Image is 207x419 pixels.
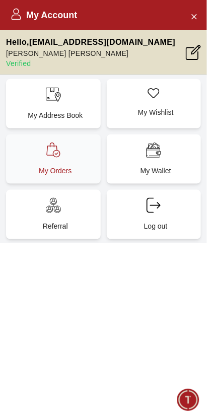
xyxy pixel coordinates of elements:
h2: My Account [10,8,77,22]
p: My Address Book [14,110,97,120]
p: Verified [6,58,175,68]
div: [PERSON_NAME] [51,11,147,20]
p: My Orders [14,166,97,176]
p: Referral [14,221,97,231]
div: Chat Widget [177,389,199,411]
img: Profile picture of Zoe [28,7,45,24]
div: [PERSON_NAME] [8,327,207,337]
p: My Wallet [115,166,197,176]
p: Hello , [EMAIL_ADDRESS][DOMAIN_NAME] [6,36,175,48]
button: Close Account [186,8,202,24]
p: [PERSON_NAME] [PERSON_NAME] [6,48,175,58]
em: Back [5,5,25,25]
p: Log out [115,221,197,231]
p: My Wishlist [115,107,197,117]
em: Minimize [182,5,202,25]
